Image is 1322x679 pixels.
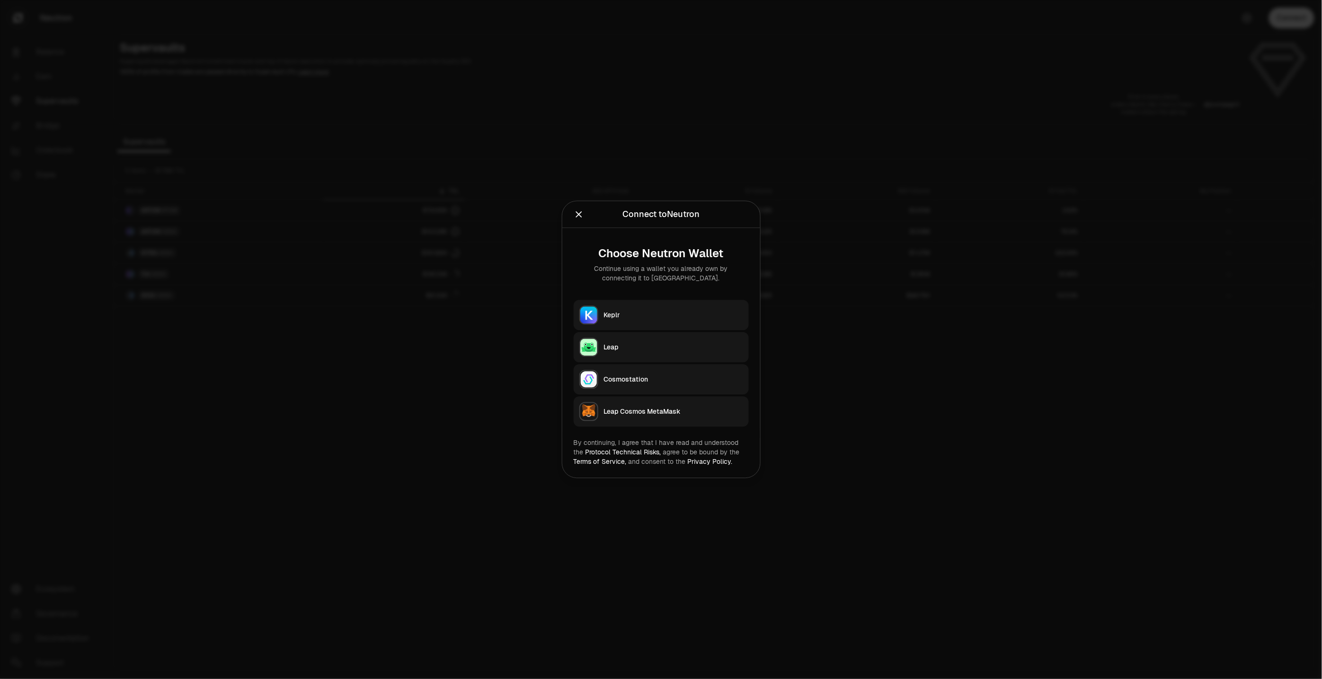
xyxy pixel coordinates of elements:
div: Choose Neutron Wallet [581,247,741,261]
a: Terms of Service, [574,458,627,466]
a: Protocol Technical Risks, [586,448,661,457]
div: By continuing, I agree that I have read and understood the agree to be bound by the and consent t... [574,438,749,467]
a: Privacy Policy. [688,458,733,466]
img: Leap Cosmos MetaMask [580,403,597,420]
img: Leap [580,339,597,356]
button: KeplrKeplr [574,300,749,331]
div: Leap Cosmos MetaMask [604,407,743,417]
div: Continue using a wallet you already own by connecting it to [GEOGRAPHIC_DATA]. [581,264,741,283]
img: Cosmostation [580,371,597,388]
button: CosmostationCosmostation [574,365,749,395]
div: Keplr [604,311,743,320]
div: Connect to Neutron [622,208,700,221]
button: LeapLeap [574,332,749,363]
div: Leap [604,343,743,352]
button: Leap Cosmos MetaMaskLeap Cosmos MetaMask [574,397,749,427]
button: Close [574,208,584,221]
div: Cosmostation [604,375,743,384]
img: Keplr [580,307,597,324]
